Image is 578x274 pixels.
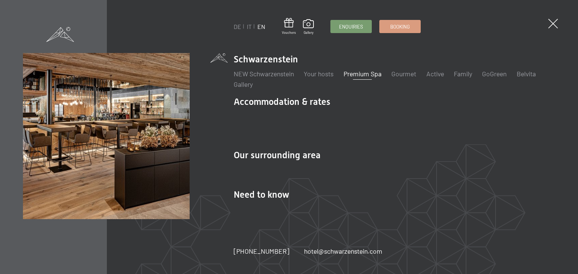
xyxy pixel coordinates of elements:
a: IT [247,23,252,30]
a: Booking [380,20,420,33]
a: Gallery [234,80,253,88]
span: [PHONE_NUMBER] [234,247,289,255]
a: Your hosts [304,70,333,78]
a: NEW Schwarzenstein [234,70,294,78]
a: Family [454,70,472,78]
span: Gallery [303,30,314,35]
a: [PHONE_NUMBER] [234,247,289,256]
a: hotel@schwarzenstein.com [304,247,382,256]
a: Gourmet [391,70,416,78]
span: Enquiries [339,23,363,30]
a: Enquiries [331,20,371,33]
a: GoGreen [482,70,507,78]
a: Belvita [517,70,536,78]
a: Gallery [303,19,314,35]
span: Vouchers [282,30,296,35]
span: Booking [390,23,410,30]
a: Premium Spa [344,70,382,78]
a: DE [234,23,241,30]
a: Vouchers [282,18,296,35]
a: EN [257,23,265,30]
a: Active [426,70,444,78]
